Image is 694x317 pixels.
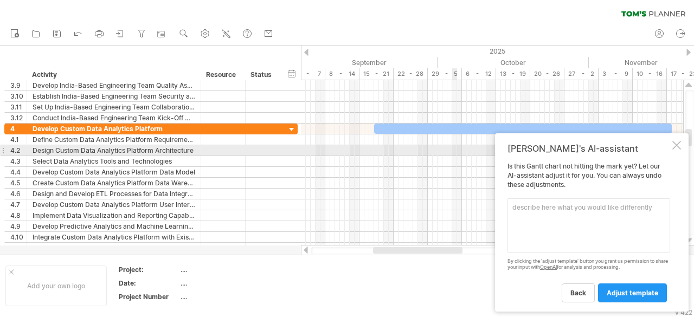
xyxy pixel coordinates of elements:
[633,68,667,80] div: 10 - 16
[33,210,195,221] div: Implement Data Visualization and Reporting Capabilities
[10,134,27,145] div: 4.1
[33,91,195,101] div: Establish India-Based Engineering Team Security and Compliance Protocols
[33,113,195,123] div: Conduct India-Based Engineering Team Kick-Off Meeting
[394,68,428,80] div: 22 - 28
[325,68,359,80] div: 8 - 14
[33,167,195,177] div: Develop Custom Data Analytics Platform Data Model
[33,124,195,134] div: Develop Custom Data Analytics Platform
[33,145,195,156] div: Design Custom Data Analytics Platform Architecture
[206,69,239,80] div: Resource
[119,265,178,274] div: Project:
[599,68,633,80] div: 3 - 9
[562,283,595,302] a: back
[507,258,670,270] div: By clicking the 'adjust template' button you grant us permission to share your input with for ana...
[507,143,670,154] div: [PERSON_NAME]'s AI-assistant
[10,189,27,199] div: 4.6
[181,279,272,288] div: ....
[530,68,564,80] div: 20 - 26
[33,243,195,253] div: Conduct Unit Testing and Integration Testing of Platform
[33,80,195,90] div: Develop India-Based Engineering Team Quality Assurance Framework
[10,80,27,90] div: 3.9
[119,292,178,301] div: Project Number
[10,167,27,177] div: 4.4
[181,292,272,301] div: ....
[496,68,530,80] div: 13 - 19
[10,124,27,134] div: 4
[250,69,274,80] div: Status
[428,68,462,80] div: 29 - 5
[33,221,195,231] div: Develop Predictive Analytics and Machine Learning Models
[10,113,27,123] div: 3.12
[5,266,107,306] div: Add your own logo
[33,178,195,188] div: Create Custom Data Analytics Platform Data Warehouse
[10,102,27,112] div: 3.11
[33,232,195,242] div: Integrate Custom Data Analytics Platform with Existing Systems
[291,57,438,68] div: September 2025
[10,91,27,101] div: 3.10
[10,156,27,166] div: 4.3
[10,199,27,210] div: 4.7
[119,279,178,288] div: Date:
[607,289,658,297] span: adjust template
[33,134,195,145] div: Define Custom Data Analytics Platform Requirements
[10,232,27,242] div: 4.10
[462,68,496,80] div: 6 - 12
[181,265,272,274] div: ....
[570,289,586,297] span: back
[359,68,394,80] div: 15 - 21
[291,68,325,80] div: 1 - 7
[33,199,195,210] div: Develop Custom Data Analytics Platform User Interface
[438,57,589,68] div: October 2025
[33,102,195,112] div: Set Up India-Based Engineering Team Collaboration Tools
[675,308,692,316] div: v 422
[33,156,195,166] div: Select Data Analytics Tools and Technologies
[540,264,557,270] a: OpenAI
[598,283,667,302] a: adjust template
[10,178,27,188] div: 4.5
[33,189,195,199] div: Design and Develop ETL Processes for Data Integration
[507,162,670,302] div: Is this Gantt chart not hitting the mark yet? Let our AI-assistant adjust it for you. You can alw...
[10,210,27,221] div: 4.8
[10,145,27,156] div: 4.2
[10,221,27,231] div: 4.9
[32,69,195,80] div: Activity
[564,68,599,80] div: 27 - 2
[10,243,27,253] div: 4.11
